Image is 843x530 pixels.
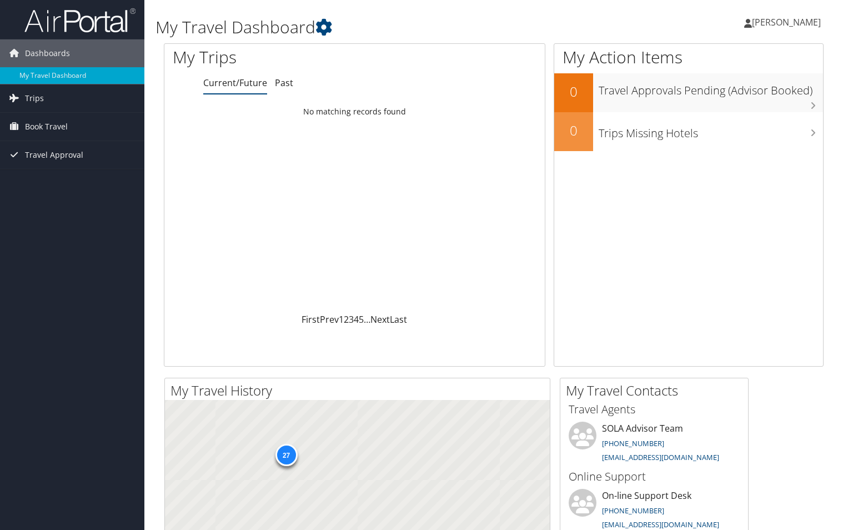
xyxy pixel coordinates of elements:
[602,452,719,462] a: [EMAIL_ADDRESS][DOMAIN_NAME]
[24,7,136,33] img: airportal-logo.png
[275,77,293,89] a: Past
[170,381,550,400] h2: My Travel History
[25,113,68,141] span: Book Travel
[569,402,740,417] h3: Travel Agents
[554,73,823,112] a: 0Travel Approvals Pending (Advisor Booked)
[302,313,320,326] a: First
[599,120,823,141] h3: Trips Missing Hotels
[563,422,745,467] li: SOLA Advisor Team
[25,84,44,112] span: Trips
[359,313,364,326] a: 5
[203,77,267,89] a: Current/Future
[275,444,297,466] div: 27
[599,77,823,98] h3: Travel Approvals Pending (Advisor Booked)
[173,46,378,69] h1: My Trips
[569,469,740,484] h3: Online Support
[339,313,344,326] a: 1
[566,381,748,400] h2: My Travel Contacts
[602,506,664,516] a: [PHONE_NUMBER]
[554,112,823,151] a: 0Trips Missing Hotels
[354,313,359,326] a: 4
[370,313,390,326] a: Next
[752,16,821,28] span: [PERSON_NAME]
[390,313,407,326] a: Last
[554,82,593,101] h2: 0
[602,519,719,529] a: [EMAIL_ADDRESS][DOMAIN_NAME]
[554,121,593,140] h2: 0
[25,141,83,169] span: Travel Approval
[364,313,370,326] span: …
[164,102,545,122] td: No matching records found
[349,313,354,326] a: 3
[320,313,339,326] a: Prev
[554,46,823,69] h1: My Action Items
[602,438,664,448] a: [PHONE_NUMBER]
[155,16,606,39] h1: My Travel Dashboard
[744,6,832,39] a: [PERSON_NAME]
[25,39,70,67] span: Dashboards
[344,313,349,326] a: 2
